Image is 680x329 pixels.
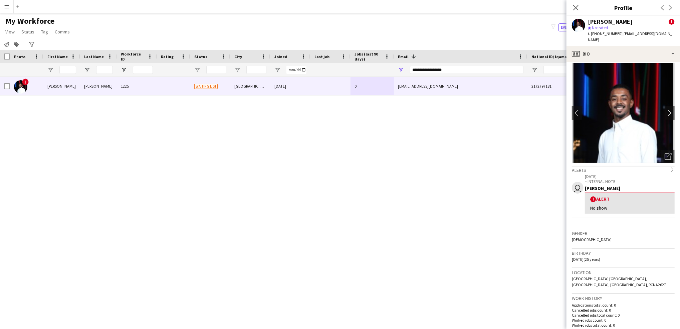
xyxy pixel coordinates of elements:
span: [DEMOGRAPHIC_DATA] [572,237,612,242]
button: Open Filter Menu [274,67,280,73]
span: Workforce ID [121,51,145,62]
span: Last job [314,54,329,59]
p: Applications total count: 0 [572,303,675,308]
button: Open Filter Menu [47,67,53,73]
div: 1225 [117,77,157,95]
input: First Name Filter Input [59,66,76,74]
app-action-btn: Notify workforce [3,40,11,48]
span: Email [398,54,409,59]
span: Status [194,54,207,59]
p: [DATE] [585,174,675,179]
span: Jobs (last 90 days) [355,51,382,62]
span: National ID/ Iqama number [531,54,582,59]
h3: Profile [566,3,680,12]
h3: Gender [572,230,675,236]
input: Email Filter Input [410,66,523,74]
img: Crew avatar or photo [572,63,675,163]
button: Everyone8,088 [558,23,592,31]
span: City [234,54,242,59]
input: Status Filter Input [206,66,226,74]
div: [GEOGRAPHIC_DATA] [230,77,270,95]
a: Tag [38,27,51,36]
span: 2172797181 [531,84,551,89]
div: [PERSON_NAME] [80,77,117,95]
span: My Workforce [5,16,54,26]
span: View [5,29,15,35]
div: No show [590,205,669,211]
div: Open photos pop-in [661,150,675,163]
div: [PERSON_NAME] [43,77,80,95]
div: [DATE] [270,77,310,95]
input: National ID/ Iqama number Filter Input [543,66,590,74]
input: Last Name Filter Input [96,66,113,74]
app-action-btn: Advanced filters [28,40,36,48]
a: Status [19,27,37,36]
span: Last Name [84,54,104,59]
p: Worked jobs total count: 0 [572,323,675,328]
button: Open Filter Menu [531,67,537,73]
span: Rating [161,54,174,59]
div: [EMAIL_ADDRESS][DOMAIN_NAME] [394,77,527,95]
p: Cancelled jobs total count: 0 [572,313,675,318]
span: | [EMAIL_ADDRESS][DOMAIN_NAME] [588,31,672,42]
input: City Filter Input [246,66,266,74]
button: Open Filter Menu [234,67,240,73]
button: Open Filter Menu [121,67,127,73]
span: Comms [55,29,70,35]
span: [GEOGRAPHIC_DATA] [GEOGRAPHIC_DATA], [GEOGRAPHIC_DATA], [GEOGRAPHIC_DATA], RCNA2627 [572,276,666,287]
input: Workforce ID Filter Input [133,66,153,74]
div: 0 [351,77,394,95]
div: [PERSON_NAME] [585,185,675,191]
span: ! [669,19,675,25]
button: Open Filter Menu [398,67,404,73]
div: Bio [566,46,680,62]
span: Tag [41,29,48,35]
span: First Name [47,54,68,59]
span: Photo [14,54,25,59]
div: Alert [590,196,669,202]
input: Joined Filter Input [286,66,306,74]
app-action-btn: Add to tag [12,40,20,48]
h3: Work history [572,295,675,301]
span: [DATE] (25 years) [572,257,600,262]
span: ! [22,79,29,85]
span: Not rated [592,25,608,30]
p: Worked jobs count: 0 [572,318,675,323]
p: – INTERNAL NOTE [585,179,675,184]
span: ! [590,196,596,202]
button: Open Filter Menu [84,67,90,73]
a: View [3,27,17,36]
p: Cancelled jobs count: 0 [572,308,675,313]
button: Open Filter Menu [194,67,200,73]
span: t. [PHONE_NUMBER] [588,31,623,36]
h3: Birthday [572,250,675,256]
h3: Location [572,269,675,276]
span: Waiting list [194,84,218,89]
div: Alerts [572,166,675,173]
img: Ahmed Ahmed [14,80,27,94]
span: Joined [274,54,287,59]
div: [PERSON_NAME] [588,19,633,25]
a: Comms [52,27,72,36]
span: Status [21,29,34,35]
